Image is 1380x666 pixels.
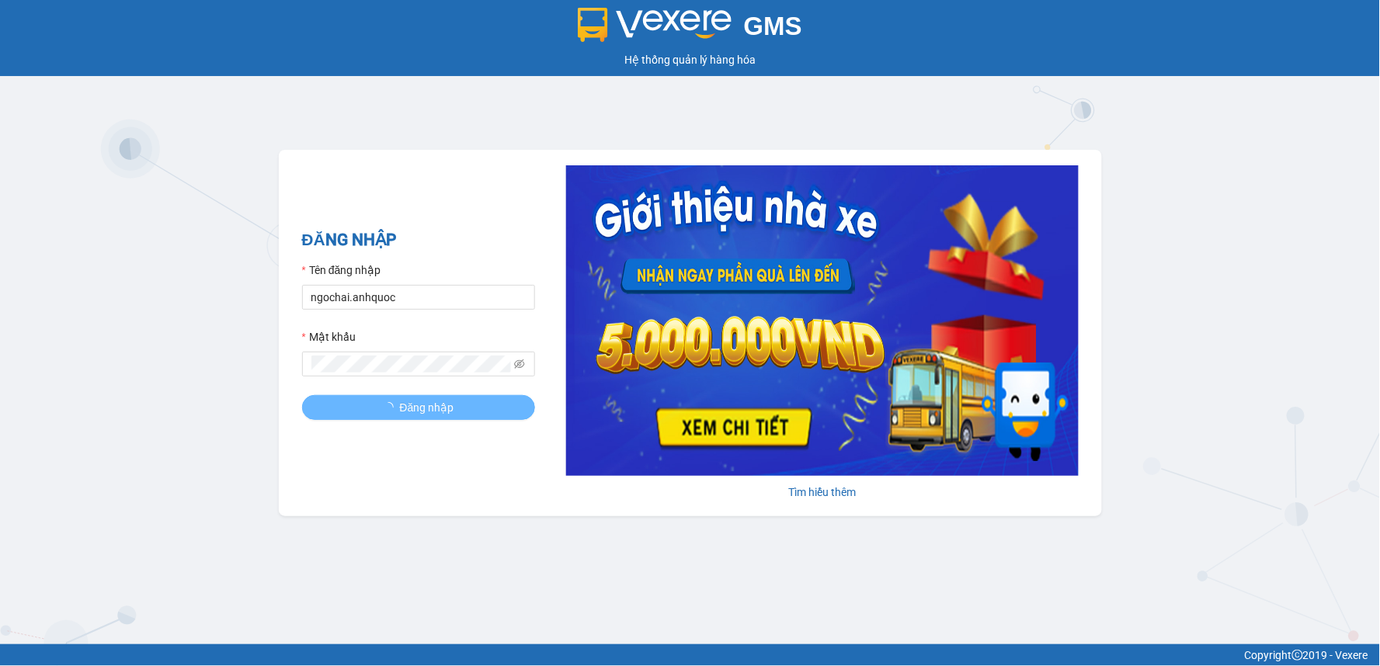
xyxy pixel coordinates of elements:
span: GMS [744,12,802,40]
input: Tên đăng nhập [302,285,535,310]
label: Tên đăng nhập [302,262,381,279]
span: Đăng nhập [400,399,454,416]
label: Mật khẩu [302,328,356,345]
img: banner-0 [566,165,1079,476]
img: logo 2 [578,8,732,42]
input: Mật khẩu [311,356,512,373]
div: Hệ thống quản lý hàng hóa [4,51,1376,68]
span: eye-invisible [514,359,525,369]
span: loading [383,402,400,413]
button: Đăng nhập [302,395,535,420]
span: copyright [1292,650,1303,661]
h2: ĐĂNG NHẬP [302,227,535,253]
div: Copyright 2019 - Vexere [12,647,1368,664]
div: Tìm hiểu thêm [566,484,1079,501]
a: GMS [578,23,802,36]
